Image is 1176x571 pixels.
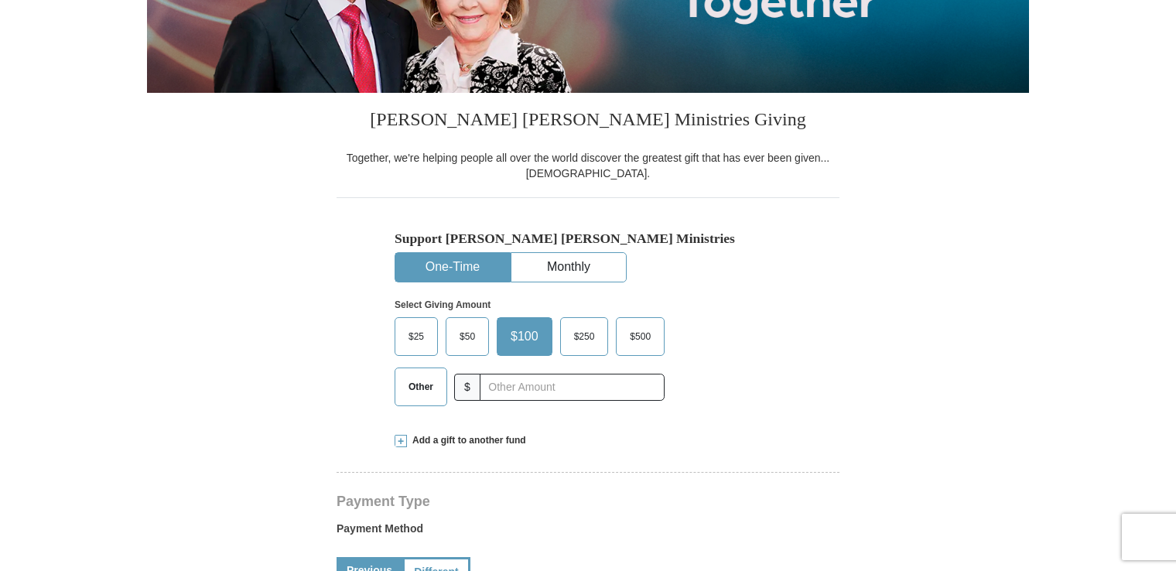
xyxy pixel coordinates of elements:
[401,325,432,348] span: $25
[407,434,526,447] span: Add a gift to another fund
[566,325,603,348] span: $250
[395,231,781,247] h5: Support [PERSON_NAME] [PERSON_NAME] Ministries
[401,375,441,398] span: Other
[337,150,839,181] div: Together, we're helping people all over the world discover the greatest gift that has ever been g...
[337,93,839,150] h3: [PERSON_NAME] [PERSON_NAME] Ministries Giving
[337,521,839,544] label: Payment Method
[452,325,483,348] span: $50
[454,374,480,401] span: $
[511,253,626,282] button: Monthly
[395,299,491,310] strong: Select Giving Amount
[622,325,658,348] span: $500
[480,374,665,401] input: Other Amount
[503,325,546,348] span: $100
[395,253,510,282] button: One-Time
[337,495,839,508] h4: Payment Type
